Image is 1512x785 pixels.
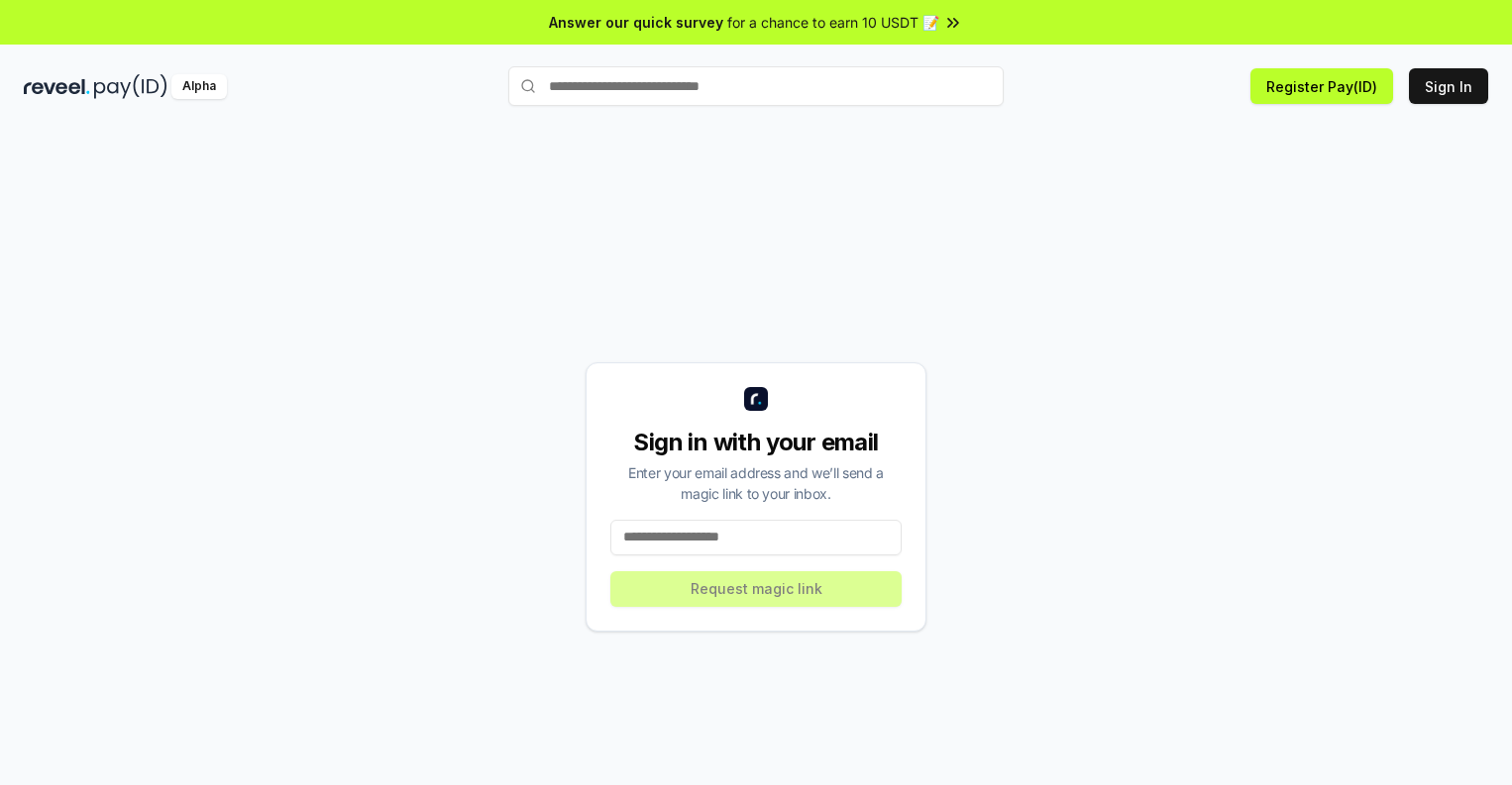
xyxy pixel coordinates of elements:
img: reveel_dark [24,74,90,99]
span: Answer our quick survey [549,12,723,33]
button: Sign In [1409,68,1488,104]
div: Sign in with your email [610,427,902,458]
span: for a chance to earn 10 USDT 📝 [727,12,939,33]
button: Register Pay(ID) [1250,68,1393,104]
img: pay_id [94,74,167,99]
div: Enter your email address and we’ll send a magic link to your inbox. [610,462,902,504]
div: Alpha [171,74,227,99]
img: logo_small [744,387,768,411]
